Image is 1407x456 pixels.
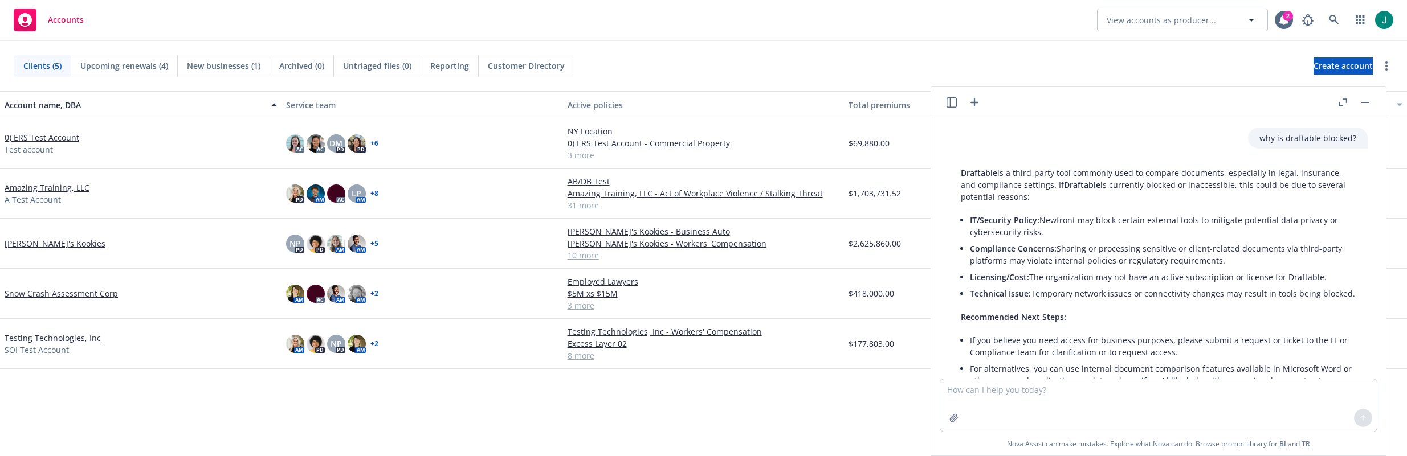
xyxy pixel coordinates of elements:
[307,285,325,303] img: photo
[370,190,378,197] a: + 8
[5,132,79,143] a: 0) ERS Test Account
[970,269,1356,285] li: The organization may not have an active subscription or license for Draftable.
[286,134,304,153] img: photo
[9,4,88,36] a: Accounts
[289,237,301,249] span: NP
[187,60,260,72] span: New businesses (1)
[5,344,69,356] span: SOI Test Account
[1349,9,1372,31] a: Switch app
[849,187,901,199] span: $1,703,731.52
[327,285,345,303] img: photo
[849,237,901,249] span: $2,625,860.00
[568,137,840,149] a: 0) ERS Test Account - Commercial Property
[343,60,411,72] span: Untriaged files (0)
[568,287,840,299] a: $5M xs $15M
[568,237,840,249] a: [PERSON_NAME]'s Kookies - Workers' Compensation
[5,237,105,249] a: [PERSON_NAME]'s Kookies
[286,184,304,203] img: photo
[568,338,840,350] a: Excess Layer 02
[286,99,558,111] div: Service team
[970,240,1356,269] li: Sharing or processing sensitive or client-related documents via third-party platforms may violate...
[1259,132,1356,144] p: why is draftable blocked?
[352,187,361,199] span: LP
[568,187,840,199] a: Amazing Training, LLC - Act of Workplace Violence / Stalking Threat
[1107,14,1216,26] span: View accounts as producer...
[286,335,304,353] img: photo
[327,235,345,253] img: photo
[961,167,1356,203] p: is a third-party tool commonly used to compare documents, especially in legal, insurance, and com...
[563,91,845,118] button: Active policies
[348,335,366,353] img: photo
[370,140,378,147] a: + 6
[48,15,84,24] span: Accounts
[961,167,997,178] span: Draftable
[370,240,378,247] a: + 5
[1314,55,1373,77] span: Create account
[568,125,840,137] a: NY Location
[568,175,840,187] a: AB/DB Test
[970,285,1356,302] li: Temporary network issues or connectivity changes may result in tools being blocked.
[1283,11,1293,21] div: 2
[568,199,840,211] a: 31 more
[488,60,565,72] span: Customer Directory
[970,288,1031,299] span: Technical Issue:
[844,91,1125,118] button: Total premiums
[1064,179,1100,190] span: Draftable
[849,287,894,299] span: $418,000.00
[5,287,118,299] a: Snow Crash Assessment Corp
[5,99,264,111] div: Account name, DBA
[348,134,366,153] img: photo
[936,432,1381,455] span: Nova Assist can make mistakes. Explore what Nova can do: Browse prompt library for and
[5,194,61,206] span: A Test Account
[961,311,1066,322] span: Recommended Next Steps:
[970,360,1356,401] li: For alternatives, you can use internal document comparison features available in Microsoft Word o...
[1314,57,1373,75] a: Create account
[5,332,101,344] a: Testing Technologies, Inc
[307,134,325,153] img: photo
[568,99,840,111] div: Active policies
[970,332,1356,360] li: If you believe you need access for business purposes, please submit a request or ticket to the IT...
[331,338,342,350] span: NP
[1296,9,1319,31] a: Report a Bug
[970,243,1057,254] span: Compliance Concerns:
[370,340,378,347] a: + 2
[23,60,62,72] span: Clients (5)
[5,182,89,194] a: Amazing Training, LLC
[329,137,342,149] span: DM
[1279,439,1286,449] a: BI
[327,184,345,203] img: photo
[970,272,1029,282] span: Licensing/Cost:
[5,143,53,155] span: Test account
[970,215,1039,225] span: IT/Security Policy:
[568,249,840,261] a: 10 more
[568,149,840,161] a: 3 more
[286,285,304,303] img: photo
[307,184,325,203] img: photo
[348,285,366,303] img: photo
[1097,9,1268,31] button: View accounts as producer...
[348,235,366,253] img: photo
[80,60,168,72] span: Upcoming renewals (4)
[307,235,325,253] img: photo
[1302,439,1310,449] a: TR
[370,290,378,297] a: + 2
[1323,9,1345,31] a: Search
[1380,59,1393,73] a: more
[279,60,324,72] span: Archived (0)
[568,350,840,361] a: 8 more
[568,326,840,338] a: Testing Technologies, Inc - Workers' Compensation
[430,60,469,72] span: Reporting
[307,335,325,353] img: photo
[849,137,890,149] span: $69,880.00
[849,338,894,350] span: $177,803.00
[568,299,840,311] a: 3 more
[568,225,840,237] a: [PERSON_NAME]'s Kookies - Business Auto
[282,91,563,118] button: Service team
[568,276,840,287] a: Employed Lawyers
[970,212,1356,240] li: Newfront may block certain external tools to mitigate potential data privacy or cybersecurity risks.
[849,99,1108,111] div: Total premiums
[1375,11,1393,29] img: photo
